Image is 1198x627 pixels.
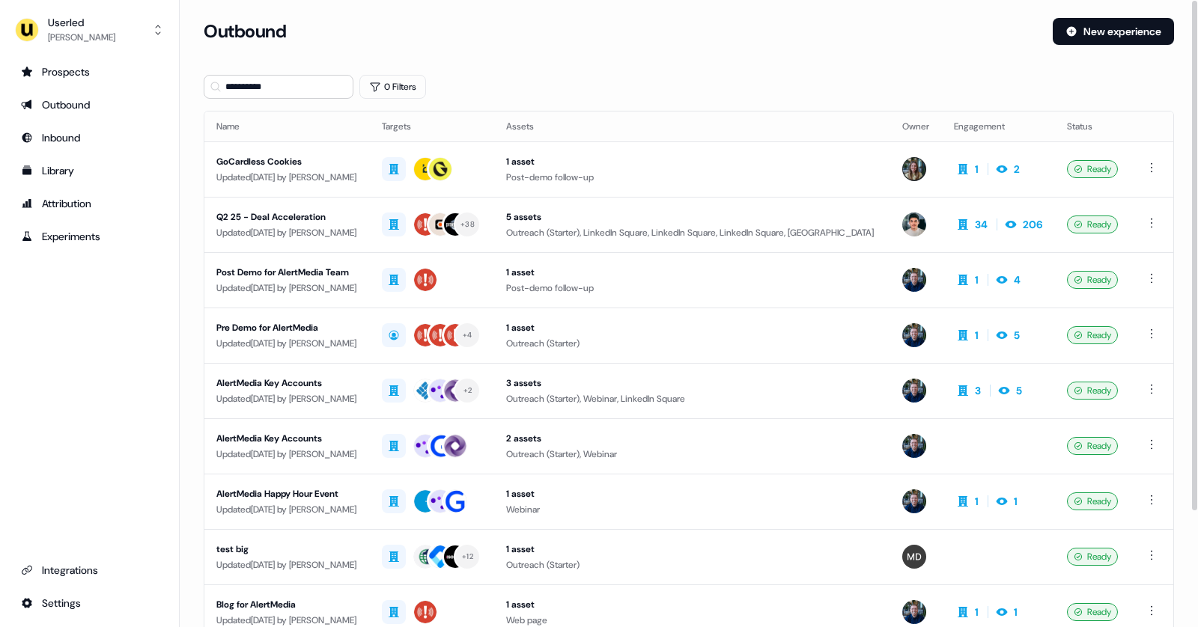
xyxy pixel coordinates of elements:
[494,111,890,141] th: Assets
[1016,383,1022,398] div: 5
[48,15,115,30] div: Userled
[1067,215,1118,233] div: Ready
[12,192,167,215] a: Go to attribution
[975,162,979,177] div: 1
[21,130,158,145] div: Inbound
[942,111,1056,141] th: Engagement
[1067,437,1118,455] div: Ready
[462,550,473,563] div: + 12
[975,272,979,287] div: 1
[1053,18,1174,45] button: New experience
[1023,217,1042,232] div: 206
[216,431,358,446] div: AlertMedia Key Accounts
[216,320,358,335] div: Pre Demo for AlertMedia
[463,384,472,397] div: + 2
[506,597,878,612] div: 1 asset
[359,75,426,99] button: 0 Filters
[216,447,358,462] div: Updated [DATE] by [PERSON_NAME]
[506,431,878,446] div: 2 assets
[975,605,979,620] div: 1
[12,93,167,117] a: Go to outbound experience
[975,494,979,509] div: 1
[216,154,358,169] div: GoCardless Cookies
[1067,326,1118,344] div: Ready
[506,542,878,557] div: 1 asset
[216,557,358,572] div: Updated [DATE] by [PERSON_NAME]
[506,376,878,391] div: 3 assets
[21,596,158,611] div: Settings
[506,320,878,335] div: 1 asset
[370,111,494,141] th: Targets
[21,229,158,244] div: Experiments
[463,328,472,342] div: + 4
[216,391,358,406] div: Updated [DATE] by [PERSON_NAME]
[216,542,358,557] div: test big
[1014,605,1018,620] div: 1
[216,265,358,280] div: Post Demo for AlertMedia Team
[1067,492,1118,510] div: Ready
[204,20,286,43] h3: Outbound
[506,265,878,280] div: 1 asset
[1014,162,1020,177] div: 2
[902,323,926,347] img: James
[21,97,158,112] div: Outbound
[902,212,926,236] img: Vincent
[1067,382,1118,400] div: Ready
[506,336,878,351] div: Outreach (Starter)
[506,557,878,572] div: Outreach (Starter)
[902,268,926,292] img: James
[12,12,167,48] button: Userled[PERSON_NAME]
[1014,494,1018,509] div: 1
[216,502,358,517] div: Updated [DATE] by [PERSON_NAME]
[506,154,878,169] div: 1 asset
[216,336,358,351] div: Updated [DATE] by [PERSON_NAME]
[12,591,167,615] a: Go to integrations
[216,170,358,185] div: Updated [DATE] by [PERSON_NAME]
[216,225,358,240] div: Updated [DATE] by [PERSON_NAME]
[21,196,158,211] div: Attribution
[1014,272,1021,287] div: 4
[1067,271,1118,289] div: Ready
[48,30,115,45] div: [PERSON_NAME]
[1055,111,1131,141] th: Status
[506,225,878,240] div: Outreach (Starter), LinkedIn Square, LinkedIn Square, LinkedIn Square, [GEOGRAPHIC_DATA]
[902,600,926,624] img: James
[890,111,942,141] th: Owner
[216,209,358,224] div: Q2 25 - Deal Acceleration
[216,597,358,612] div: Blog for AlertMedia
[506,170,878,185] div: Post-demo follow-up
[216,281,358,296] div: Updated [DATE] by [PERSON_NAME]
[902,157,926,181] img: Charlotte
[902,434,926,458] img: James
[506,502,878,517] div: Webinar
[12,558,167,582] a: Go to integrations
[12,159,167,183] a: Go to templates
[1067,603,1118,621] div: Ready
[12,60,167,84] a: Go to prospects
[902,545,926,569] img: Martin
[21,563,158,578] div: Integrations
[975,217,988,232] div: 34
[902,489,926,513] img: James
[975,328,979,343] div: 1
[506,391,878,406] div: Outreach (Starter), Webinar, LinkedIn Square
[506,486,878,501] div: 1 asset
[21,163,158,178] div: Library
[12,224,167,248] a: Go to experiments
[506,209,878,224] div: 5 assets
[975,383,981,398] div: 3
[12,126,167,150] a: Go to Inbound
[902,379,926,403] img: James
[1067,548,1118,566] div: Ready
[216,486,358,501] div: AlertMedia Happy Hour Event
[506,447,878,462] div: Outreach (Starter), Webinar
[460,218,475,231] div: + 38
[1067,160,1118,178] div: Ready
[506,281,878,296] div: Post-demo follow-up
[1014,328,1020,343] div: 5
[204,111,370,141] th: Name
[216,376,358,391] div: AlertMedia Key Accounts
[21,64,158,79] div: Prospects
